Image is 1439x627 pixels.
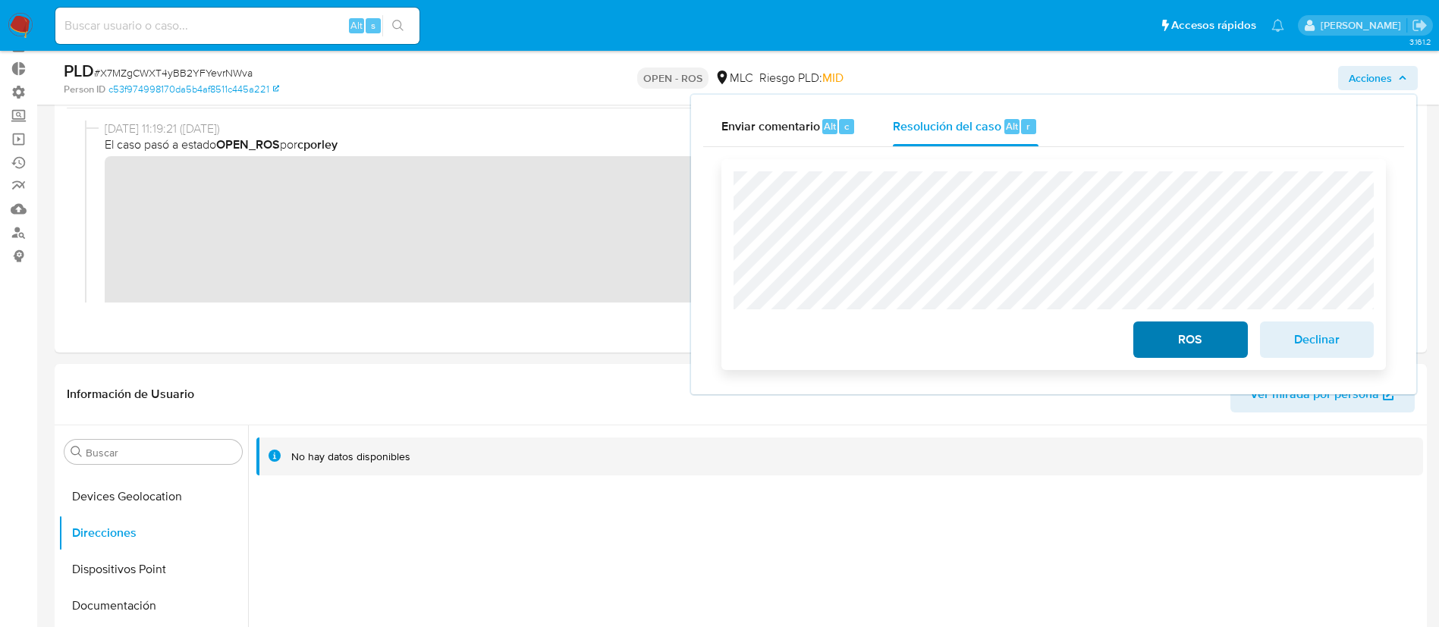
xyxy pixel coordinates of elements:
[371,18,375,33] span: s
[1133,321,1247,358] button: ROS
[1260,321,1374,358] button: Declinar
[721,117,820,134] span: Enviar comentario
[1349,66,1392,90] span: Acciones
[291,450,410,464] div: No hay datos disponibles
[1412,17,1428,33] a: Salir
[1338,66,1418,90] button: Acciones
[1026,119,1030,133] span: r
[759,70,844,86] span: Riesgo PLD:
[1409,36,1431,48] span: 3.161.2
[1321,18,1406,33] p: rociodaniela.benavidescatalan@mercadolibre.cl
[1006,119,1018,133] span: Alt
[58,551,248,588] button: Dispositivos Point
[350,18,363,33] span: Alt
[893,117,1001,134] span: Resolución del caso
[86,446,236,459] input: Buscar
[94,65,253,80] span: # X7MZgCWXT4yBB2YFYevrNWva
[55,16,419,36] input: Buscar usuario o caso...
[58,588,248,624] button: Documentación
[1171,17,1256,33] span: Accesos rápidos
[637,67,709,89] p: OPEN - ROS
[715,70,753,86] div: MLC
[822,69,844,86] span: MID
[67,387,194,402] h1: Información de Usuario
[71,446,83,458] button: Buscar
[58,515,248,551] button: Direcciones
[844,119,849,133] span: c
[1271,19,1284,32] a: Notificaciones
[382,15,413,36] button: search-icon
[58,478,248,515] button: Devices Geolocation
[108,83,279,96] a: c53f974998170da5b4af8511c445a221
[1280,323,1354,356] span: Declinar
[64,58,94,83] b: PLD
[1153,323,1227,356] span: ROS
[64,83,105,96] b: Person ID
[824,119,836,133] span: Alt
